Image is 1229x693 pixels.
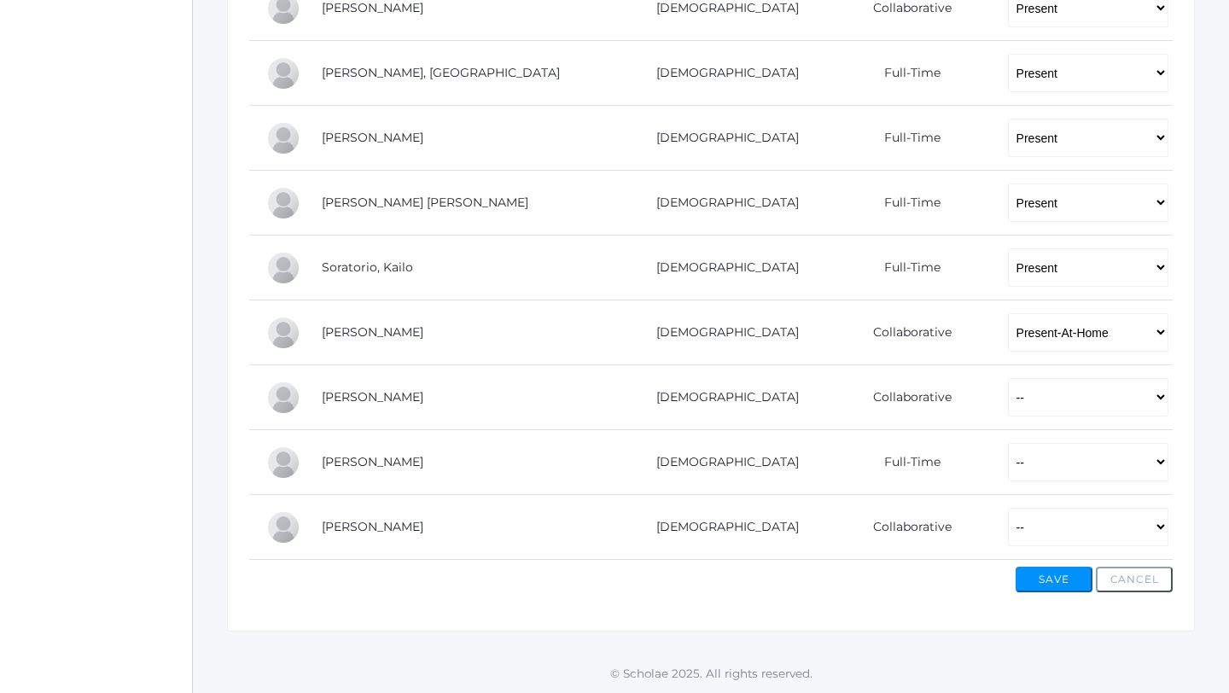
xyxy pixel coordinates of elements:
[621,171,821,236] td: [DEMOGRAPHIC_DATA]
[322,519,423,534] a: [PERSON_NAME]
[821,236,991,300] td: Full-Time
[322,259,413,275] a: Soratorio, Kailo
[322,130,423,145] a: [PERSON_NAME]
[266,121,300,155] div: Vincent Scrudato
[621,495,821,560] td: [DEMOGRAPHIC_DATA]
[821,106,991,171] td: Full-Time
[266,251,300,285] div: Kailo Soratorio
[1016,567,1092,592] button: Save
[322,195,528,210] a: [PERSON_NAME] [PERSON_NAME]
[621,365,821,430] td: [DEMOGRAPHIC_DATA]
[322,454,423,469] a: [PERSON_NAME]
[821,41,991,106] td: Full-Time
[621,236,821,300] td: [DEMOGRAPHIC_DATA]
[621,300,821,365] td: [DEMOGRAPHIC_DATA]
[322,324,423,340] a: [PERSON_NAME]
[821,300,991,365] td: Collaborative
[821,365,991,430] td: Collaborative
[266,510,300,544] div: Shem Zeller
[621,41,821,106] td: [DEMOGRAPHIC_DATA]
[621,106,821,171] td: [DEMOGRAPHIC_DATA]
[821,495,991,560] td: Collaborative
[621,430,821,495] td: [DEMOGRAPHIC_DATA]
[266,316,300,350] div: Hadley Sponseller
[266,381,300,415] div: Maxwell Tourje
[821,171,991,236] td: Full-Time
[266,186,300,220] div: Ian Serafini Pozzi
[193,665,1229,682] p: © Scholae 2025. All rights reserved.
[322,389,423,405] a: [PERSON_NAME]
[1096,567,1173,592] button: Cancel
[266,445,300,480] div: Elias Zacharia
[821,430,991,495] td: Full-Time
[322,65,560,80] a: [PERSON_NAME], [GEOGRAPHIC_DATA]
[266,56,300,90] div: Siena Mikhail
